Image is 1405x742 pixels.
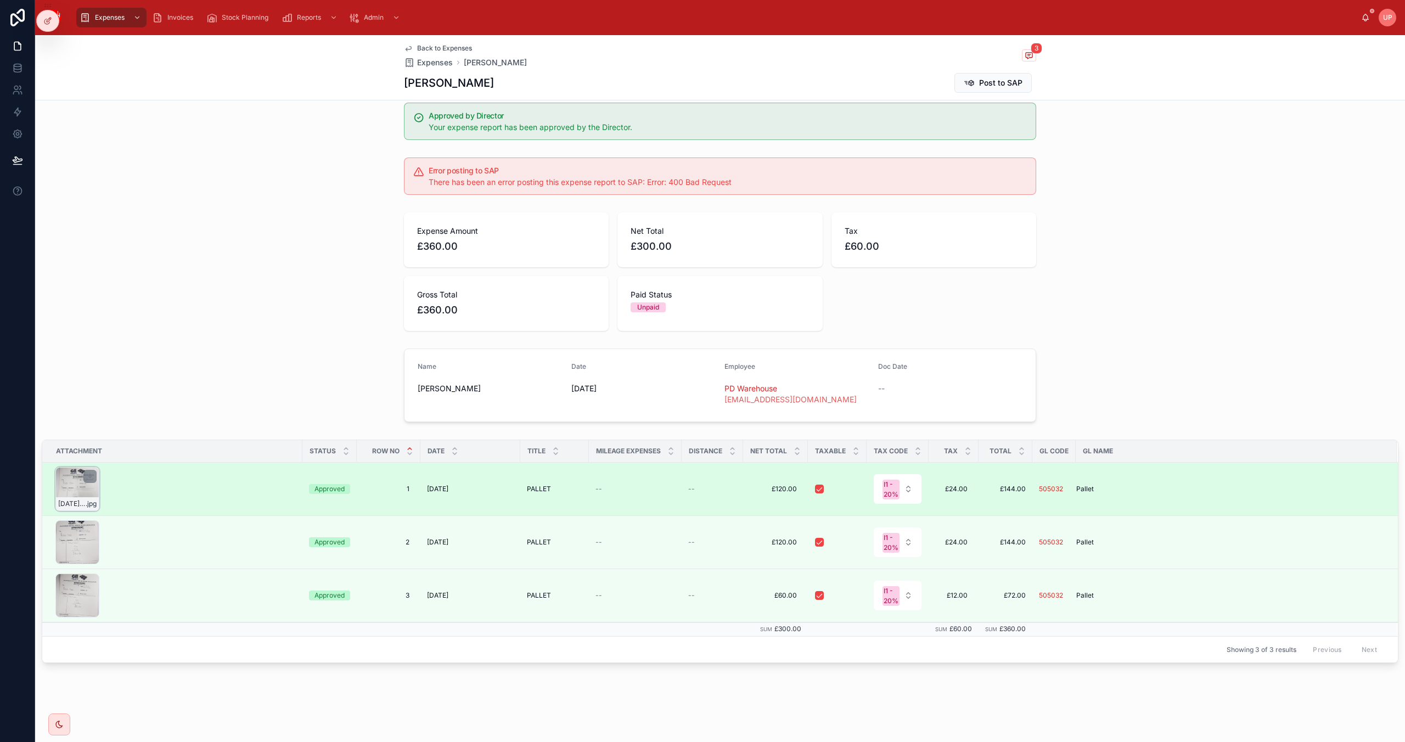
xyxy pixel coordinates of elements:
small: Sum [935,626,947,632]
a: 505032 [1039,538,1063,547]
a: Approved [309,484,350,494]
span: GL Name [1083,447,1113,456]
span: Admin [364,13,384,22]
span: Stock Planning [222,13,268,22]
div: scrollable content [71,5,1361,30]
span: Expenses [417,57,453,68]
span: Net Total [631,226,809,237]
a: £144.00 [985,485,1026,493]
a: Expenses [76,8,147,27]
span: Paid Status [631,289,809,300]
span: Tax [845,226,1023,237]
div: There has been an error posting this expense report to SAP: Error: 400 Bad Request [429,177,1027,188]
a: Back to Expenses [404,44,472,53]
span: [DATE] [571,383,716,394]
button: Select Button [874,581,921,610]
a: -- [595,538,675,547]
span: 505032 [1039,591,1063,600]
span: 2 [368,538,409,547]
a: Select Button [873,527,922,558]
span: -- [688,485,695,493]
span: UP [1383,13,1392,22]
span: Tax [944,447,958,456]
a: Pallet [1076,591,1384,600]
span: [DATE] [427,538,448,547]
small: Sum [985,626,997,632]
span: [EMAIL_ADDRESS][DOMAIN_NAME] [724,394,857,405]
a: 3 [363,587,414,604]
h5: Error posting to SAP [429,167,1027,175]
a: Select Button [873,580,922,611]
a: -- [595,485,675,493]
span: There has been an error posting this expense report to SAP: Error: 400 Bad Request [429,177,732,187]
span: £60.00 [949,625,972,633]
span: £360.00 [417,239,595,254]
span: 3 [368,591,409,600]
span: Employee [724,362,755,370]
span: £12.00 [940,591,968,600]
span: Taxable [815,447,846,456]
a: 505032 [1039,538,1069,547]
span: Date [571,362,586,370]
span: Pallet [1076,538,1094,547]
span: £60.00 [845,239,1023,254]
span: 3 [1031,43,1042,54]
span: Total [990,447,1011,456]
span: Name [418,362,436,370]
a: PD Warehouse[EMAIL_ADDRESS][DOMAIN_NAME] [724,383,857,405]
div: Unpaid [637,302,659,312]
span: Distance [689,447,722,456]
span: [DATE]-pallets [58,499,86,508]
a: [PERSON_NAME] [464,57,527,68]
button: Select Button [874,527,921,557]
a: -- [688,591,737,600]
a: 505032 [1039,485,1069,493]
span: Expenses [95,13,125,22]
span: £300.00 [631,239,809,254]
span: Your expense report has been approved by the Director. [429,122,632,132]
span: £120.00 [754,538,797,547]
span: -- [688,538,695,547]
span: [PERSON_NAME] [418,383,563,394]
a: [DATE] [427,485,514,493]
a: [DATE] [427,538,514,547]
span: -- [595,538,602,547]
a: Pallet [1076,538,1384,547]
span: Row No [372,447,400,456]
span: GL Code [1039,447,1069,456]
span: Invoices [167,13,193,22]
a: 505032 [1039,485,1063,493]
div: Approved [314,484,345,494]
span: [DATE] [427,485,448,493]
span: -- [595,485,602,493]
a: £72.00 [985,591,1026,600]
a: [DATE] [427,591,514,600]
span: Showing 3 of 3 results [1227,645,1296,654]
h5: Approved by Director [429,112,1027,120]
span: PALLET [527,538,551,547]
span: Tax Code [874,447,908,456]
a: £144.00 [985,538,1026,547]
a: PALLET [527,591,582,600]
a: [DATE]-pallets.jpg [55,467,296,511]
a: Select Button [873,474,922,504]
span: Pallet [1076,591,1094,600]
a: Invoices [149,8,201,27]
a: -- [688,485,737,493]
a: £24.00 [935,480,972,498]
span: PD Warehouse [724,383,857,394]
button: Post to SAP [954,73,1032,93]
span: [DATE] [427,591,448,600]
a: Expenses [404,57,453,68]
button: Select Button [874,474,921,504]
a: PALLET [527,538,582,547]
small: Sum [760,626,772,632]
a: PALLET [527,485,582,493]
a: £120.00 [750,533,801,551]
a: 1 [363,480,414,498]
span: Gross Total [417,289,595,300]
span: Date [428,447,445,456]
